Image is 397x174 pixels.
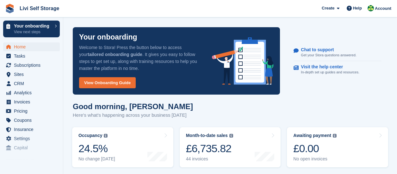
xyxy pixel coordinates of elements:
span: Coupons [14,116,52,125]
p: Your onboarding [79,34,137,41]
div: Awaiting payment [293,133,331,138]
div: 24.5% [78,142,115,155]
p: View next steps [14,29,52,35]
span: Account [375,5,391,12]
a: menu [3,143,60,152]
a: menu [3,134,60,143]
div: No open invoices [293,156,337,162]
img: onboarding-info-6c161a55d2c0e0a8cae90662b2fe09162a5109e8cc188191df67fb4f79e88e88.svg [212,37,274,85]
img: icon-info-grey-7440780725fd019a000dd9b08b2336e03edf1995a4989e88bcd33f0948082b44.svg [333,134,337,138]
div: Occupancy [78,133,102,138]
div: £0.00 [293,142,337,155]
img: icon-info-grey-7440780725fd019a000dd9b08b2336e03edf1995a4989e88bcd33f0948082b44.svg [229,134,233,138]
span: Help [353,5,362,11]
p: Your onboarding [14,24,52,28]
a: Awaiting payment £0.00 No open invoices [287,127,388,167]
span: Storefront [6,158,63,164]
a: menu [3,70,60,79]
a: Chat to support Get your Stora questions answered. [294,44,381,61]
span: CRM [14,79,52,88]
span: Settings [14,134,52,143]
a: menu [3,107,60,115]
p: Here's what's happening across your business [DATE] [73,112,193,119]
a: menu [3,125,60,134]
div: No change [DATE] [78,156,115,162]
p: Get your Stora questions answered. [301,53,356,58]
a: menu [3,52,60,60]
span: Subscriptions [14,61,52,70]
a: Livi Self Storage [17,3,62,14]
a: Month-to-date sales £6,735.82 44 invoices [180,127,281,167]
span: Create [322,5,334,11]
span: Tasks [14,52,52,60]
span: Home [14,42,52,51]
span: Insurance [14,125,52,134]
a: menu [3,42,60,51]
a: menu [3,79,60,88]
h1: Good morning, [PERSON_NAME] [73,102,193,111]
img: stora-icon-8386f47178a22dfd0bd8f6a31ec36ba5ce8667c1dd55bd0f319d3a0aa187defe.svg [5,4,15,13]
a: View Onboarding Guide [79,77,136,88]
a: menu [3,97,60,106]
a: Visit the help center In-depth set up guides and resources. [294,61,381,78]
span: Invoices [14,97,52,106]
img: icon-info-grey-7440780725fd019a000dd9b08b2336e03edf1995a4989e88bcd33f0948082b44.svg [104,134,108,138]
a: menu [3,61,60,70]
strong: tailored onboarding guide [88,52,142,57]
div: Month-to-date sales [186,133,228,138]
span: Sites [14,70,52,79]
span: Pricing [14,107,52,115]
a: Your onboarding View next steps [3,21,60,37]
a: menu [3,88,60,97]
p: Chat to support [301,47,351,53]
p: Visit the help center [301,64,354,70]
div: £6,735.82 [186,142,233,155]
img: Alex Handyside [368,5,374,11]
span: Analytics [14,88,52,97]
p: Welcome to Stora! Press the button below to access your . It gives you easy to follow steps to ge... [79,44,202,72]
div: 44 invoices [186,156,233,162]
a: Occupancy 24.5% No change [DATE] [72,127,173,167]
p: In-depth set up guides and resources. [301,70,359,75]
span: Capital [14,143,52,152]
a: menu [3,116,60,125]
